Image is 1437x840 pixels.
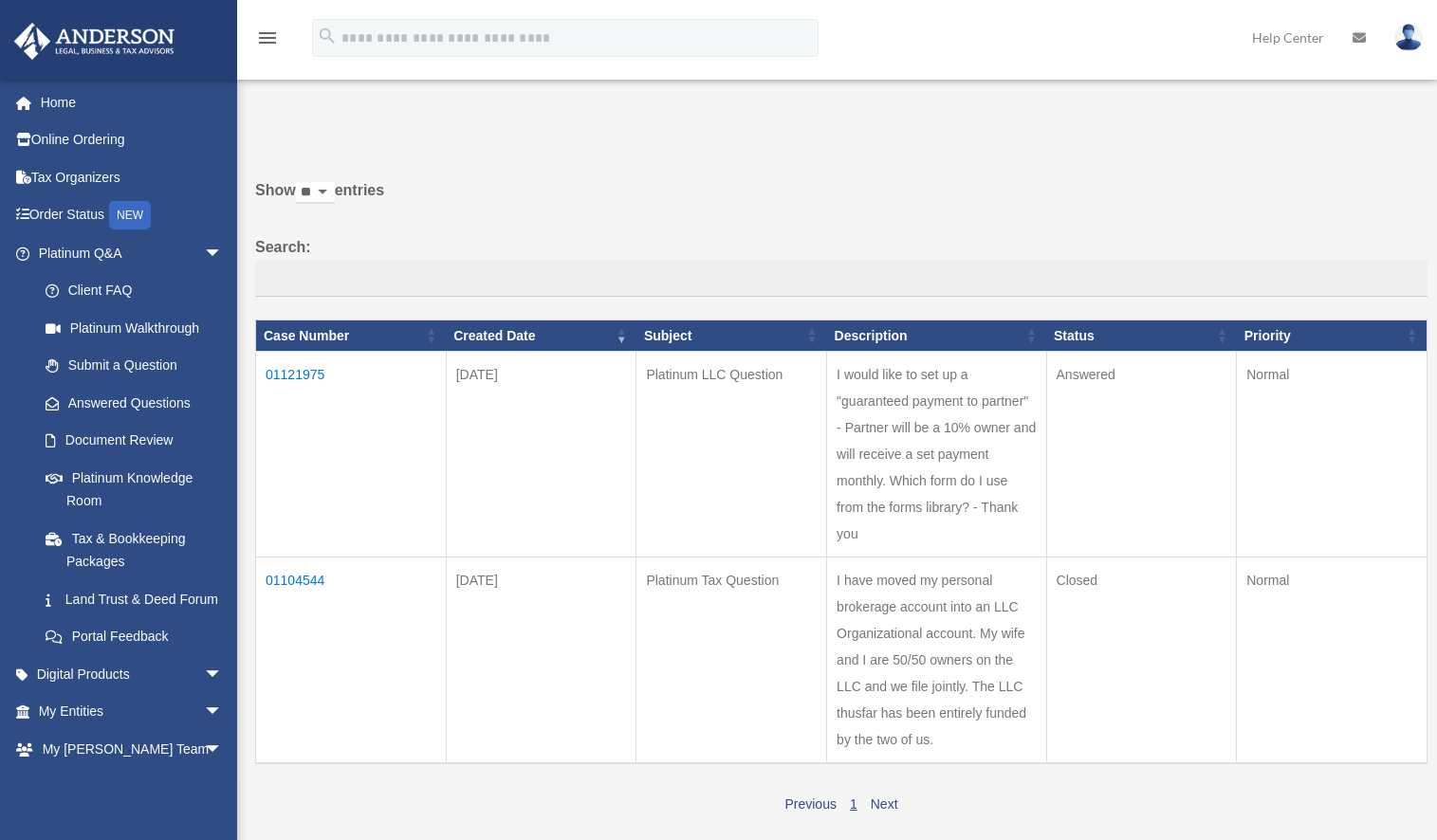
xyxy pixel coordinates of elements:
[827,320,1046,352] th: Description: activate to sort column ascending
[636,320,827,352] th: Subject: activate to sort column ascending
[256,27,279,49] i: menu
[13,730,251,768] a: My [PERSON_NAME] Teamarrow_drop_down
[1237,557,1428,764] td: Normal
[784,796,836,812] a: Previous
[204,655,242,694] span: arrow_drop_down
[256,320,447,352] th: Case Number: activate to sort column ascending
[204,234,242,273] span: arrow_drop_down
[296,182,335,204] select: Showentries
[13,234,242,272] a: Platinum Q&Aarrow_drop_down
[446,320,636,352] th: Created Date: activate to sort column ascending
[27,384,232,422] a: Answered Questions
[636,557,827,764] td: Platinum Tax Question
[1237,320,1428,352] th: Priority: activate to sort column ascending
[13,196,251,235] a: Order StatusNEW
[827,352,1046,557] td: I would like to set up a "guaranteed payment to partner" - Partner will be a 10% owner and will r...
[204,768,242,807] span: arrow_drop_down
[27,309,242,347] a: Platinum Walkthrough
[1046,557,1237,764] td: Closed
[13,83,251,121] a: Home
[9,23,180,60] img: Anderson Advisors Platinum Portal
[27,272,242,310] a: Client FAQ
[1237,352,1428,557] td: Normal
[27,618,242,656] a: Portal Feedback
[13,121,251,159] a: Online Ordering
[871,796,898,812] a: Next
[27,520,242,580] a: Tax & Bookkeeping Packages
[255,261,1428,297] input: Search:
[827,557,1046,764] td: I have moved my personal brokerage account into an LLC Organizational account. My wife and I are ...
[13,158,251,196] a: Tax Organizers
[317,26,338,46] i: search
[1046,352,1237,557] td: Answered
[636,352,827,557] td: Platinum LLC Question
[446,352,636,557] td: [DATE]
[13,693,251,731] a: My Entitiesarrow_drop_down
[255,177,1428,223] label: Show entries
[27,347,242,385] a: Submit a Question
[255,234,1428,297] label: Search:
[1394,24,1423,51] img: User Pic
[1046,320,1237,352] th: Status: activate to sort column ascending
[256,33,279,49] a: menu
[204,730,242,769] span: arrow_drop_down
[446,557,636,764] td: [DATE]
[850,796,857,812] a: 1
[204,693,242,732] span: arrow_drop_down
[27,422,242,460] a: Document Review
[13,768,251,806] a: My Documentsarrow_drop_down
[27,580,242,618] a: Land Trust & Deed Forum
[256,352,447,557] td: 01121975
[27,459,242,520] a: Platinum Knowledge Room
[256,557,447,764] td: 01104544
[13,655,251,693] a: Digital Productsarrow_drop_down
[109,201,151,229] div: NEW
